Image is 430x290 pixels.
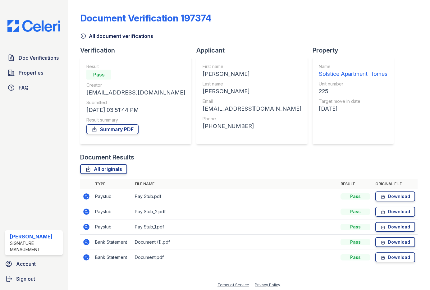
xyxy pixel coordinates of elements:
div: Document Verification 197374 [80,12,212,24]
a: Download [375,222,415,232]
div: First name [203,63,301,70]
div: [PHONE_NUMBER] [203,122,301,131]
div: Phone [203,116,301,122]
th: Result [338,179,373,189]
div: Name [319,63,387,70]
a: Sign out [2,273,65,285]
td: Bank Statement [93,250,132,265]
div: Document Results [80,153,134,162]
td: Pay Stub_2.pdf [132,204,338,219]
a: Properties [5,67,63,79]
div: Pass [86,70,111,80]
td: Pay Stub.pdf [132,189,338,204]
th: Type [93,179,132,189]
div: [DATE] 03:51:44 PM [86,106,185,114]
a: Terms of Service [217,283,249,287]
a: Download [375,252,415,262]
a: All originals [80,164,127,174]
a: Download [375,191,415,201]
div: Submitted [86,99,185,106]
div: [PERSON_NAME] [203,87,301,96]
td: Paystub [93,219,132,235]
a: Account [2,258,65,270]
div: Creator [86,82,185,88]
div: Property [313,46,399,55]
div: Pass [341,254,370,260]
a: Doc Verifications [5,52,63,64]
div: Target move in date [319,98,387,104]
img: CE_Logo_Blue-a8612792a0a2168367f1c8372b55b34899dd931a85d93a1a3d3e32e68fde9ad4.png [2,20,65,32]
div: [DATE] [319,104,387,113]
a: Name Solstice Apartment Homes [319,63,387,78]
span: Doc Verifications [19,54,59,62]
span: Account [16,260,36,268]
div: Pass [341,193,370,200]
span: FAQ [19,84,29,91]
span: Sign out [16,275,35,283]
div: Verification [80,46,196,55]
div: Unit number [319,81,387,87]
th: Original file [373,179,418,189]
a: All document verifications [80,32,153,40]
a: Summary PDF [86,124,139,134]
td: Document.pdf [132,250,338,265]
td: Document (1).pdf [132,235,338,250]
div: 225 [319,87,387,96]
div: Solstice Apartment Homes [319,70,387,78]
a: Download [375,237,415,247]
div: Applicant [196,46,313,55]
div: [EMAIL_ADDRESS][DOMAIN_NAME] [203,104,301,113]
div: Pass [341,239,370,245]
div: Result [86,63,185,70]
td: Pay Stub_1.pdf [132,219,338,235]
div: [PERSON_NAME] [10,233,60,240]
div: | [251,283,253,287]
div: [EMAIL_ADDRESS][DOMAIN_NAME] [86,88,185,97]
a: FAQ [5,81,63,94]
div: [PERSON_NAME] [203,70,301,78]
td: Paystub [93,189,132,204]
div: Pass [341,209,370,215]
td: Paystub [93,204,132,219]
td: Bank Statement [93,235,132,250]
div: Pass [341,224,370,230]
a: Download [375,207,415,217]
div: Last name [203,81,301,87]
div: Signature Management [10,240,60,253]
th: File name [132,179,338,189]
div: Email [203,98,301,104]
div: Result summary [86,117,185,123]
a: Privacy Policy [255,283,280,287]
span: Properties [19,69,43,76]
